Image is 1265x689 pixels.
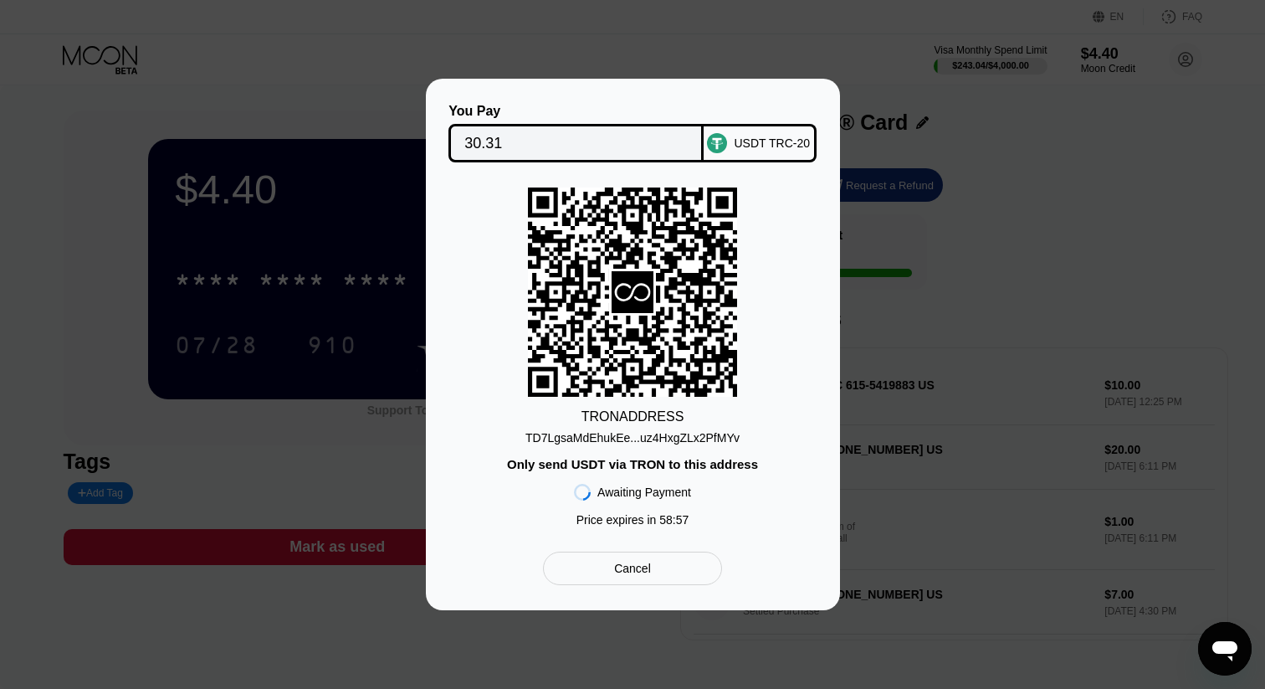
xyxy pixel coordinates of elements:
span: 58 : 57 [659,513,689,527]
iframe: לחצן להפעלת חלון העברת הודעות, השיחה מתבצעת [1198,622,1252,676]
div: USDT TRC-20 [734,136,810,150]
div: Cancel [543,552,721,585]
div: You PayUSDT TRC-20 [451,104,815,162]
div: TD7LgsaMdEhukEe...uz4HxgZLx2PfMYv [525,424,740,445]
div: Cancel [614,561,651,576]
div: TD7LgsaMdEhukEe...uz4HxgZLx2PfMYv [525,431,740,445]
div: TRON ADDRESS [581,409,684,424]
div: Only send USDT via TRON to this address [507,457,758,471]
div: Awaiting Payment [597,486,691,499]
div: Price expires in [576,513,689,527]
div: You Pay [448,104,704,119]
